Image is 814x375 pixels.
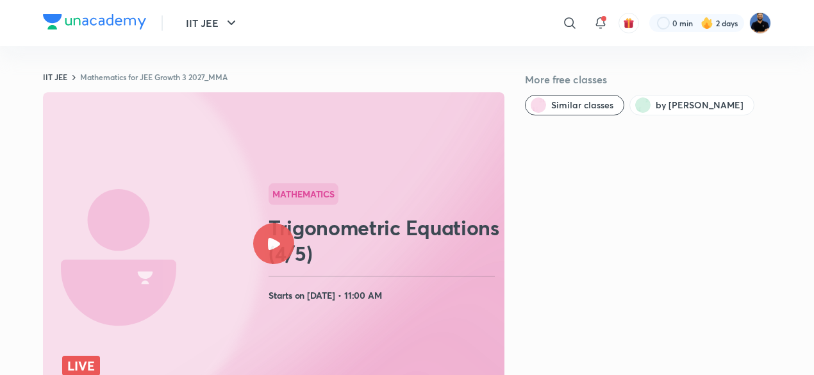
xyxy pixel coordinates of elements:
a: Company Logo [43,14,146,33]
button: Similar classes [525,95,624,115]
a: IIT JEE [43,72,67,82]
h5: More free classes [525,72,771,87]
img: streak [701,17,713,29]
h4: Starts on [DATE] • 11:00 AM [269,287,499,304]
img: Company Logo [43,14,146,29]
a: Mathematics for JEE Growth 3 2027_MMA [80,72,228,82]
h2: Trigonometric Equations (4/5) [269,215,499,266]
span: by Md Afroj [656,99,743,112]
span: Similar classes [551,99,613,112]
button: avatar [619,13,639,33]
img: avatar [623,17,635,29]
img: Md Afroj [749,12,771,34]
button: IIT JEE [178,10,247,36]
button: by Md Afroj [629,95,754,115]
